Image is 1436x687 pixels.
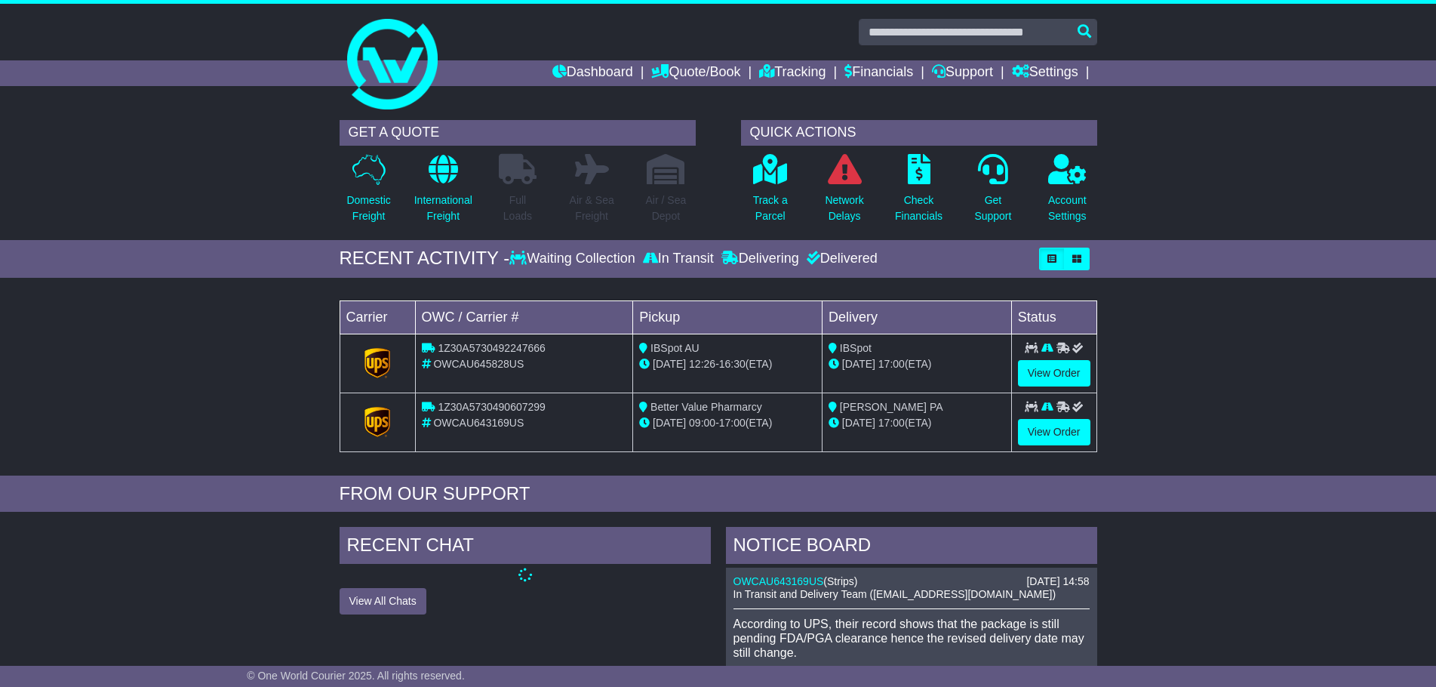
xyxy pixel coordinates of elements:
[733,575,1090,588] div: ( )
[346,193,390,224] p: Domestic Freight
[895,193,942,224] p: Check Financials
[651,60,740,86] a: Quote/Book
[1011,300,1096,334] td: Status
[822,300,1011,334] td: Delivery
[719,358,746,370] span: 16:30
[840,342,872,354] span: IBSpot
[759,60,826,86] a: Tracking
[340,120,696,146] div: GET A QUOTE
[894,153,943,233] a: CheckFinancials
[842,358,875,370] span: [DATE]
[414,193,472,224] p: International Freight
[639,251,718,267] div: In Transit
[570,193,614,224] p: Air & Sea Freight
[552,60,633,86] a: Dashboard
[840,401,943,413] span: [PERSON_NAME] PA
[824,153,864,233] a: NetworkDelays
[733,617,1090,661] p: According to UPS, their record shows that the package is still pending FDA/PGA clearance hence th...
[878,358,905,370] span: 17:00
[844,60,913,86] a: Financials
[438,401,545,413] span: 1Z30A5730490607299
[633,300,823,334] td: Pickup
[433,358,524,370] span: OWCAU645828US
[741,120,1097,146] div: QUICK ACTIONS
[829,356,1005,372] div: (ETA)
[653,417,686,429] span: [DATE]
[509,251,638,267] div: Waiting Collection
[340,527,711,568] div: RECENT CHAT
[803,251,878,267] div: Delivered
[639,356,816,372] div: - (ETA)
[689,358,715,370] span: 12:26
[650,401,762,413] span: Better Value Pharmarcy
[340,483,1097,505] div: FROM OUR SUPPORT
[1026,575,1089,588] div: [DATE] 14:58
[364,407,390,437] img: GetCarrierServiceLogo
[364,348,390,378] img: GetCarrierServiceLogo
[1018,360,1090,387] a: View Order
[878,417,905,429] span: 17:00
[829,415,1005,431] div: (ETA)
[1012,60,1078,86] a: Settings
[650,342,700,354] span: IBSpot AU
[827,575,854,587] span: Strips
[718,251,803,267] div: Delivering
[340,588,426,615] button: View All Chats
[842,417,875,429] span: [DATE]
[752,153,789,233] a: Track aParcel
[974,193,1011,224] p: Get Support
[346,153,391,233] a: DomesticFreight
[932,60,993,86] a: Support
[639,415,816,431] div: - (ETA)
[415,300,633,334] td: OWC / Carrier #
[726,527,1097,568] div: NOTICE BOARD
[438,342,545,354] span: 1Z30A5730492247666
[689,417,715,429] span: 09:00
[825,193,863,224] p: Network Delays
[1018,419,1090,445] a: View Order
[247,670,465,682] span: © One World Courier 2025. All rights reserved.
[414,153,473,233] a: InternationalFreight
[1047,153,1087,233] a: AccountSettings
[1048,193,1087,224] p: Account Settings
[733,588,1056,600] span: In Transit and Delivery Team ([EMAIL_ADDRESS][DOMAIN_NAME])
[646,193,687,224] p: Air / Sea Depot
[653,358,686,370] span: [DATE]
[340,300,415,334] td: Carrier
[973,153,1012,233] a: GetSupport
[499,193,537,224] p: Full Loads
[719,417,746,429] span: 17:00
[340,248,510,270] div: RECENT ACTIVITY -
[753,193,788,224] p: Track a Parcel
[433,417,524,429] span: OWCAU643169US
[733,575,824,587] a: OWCAU643169US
